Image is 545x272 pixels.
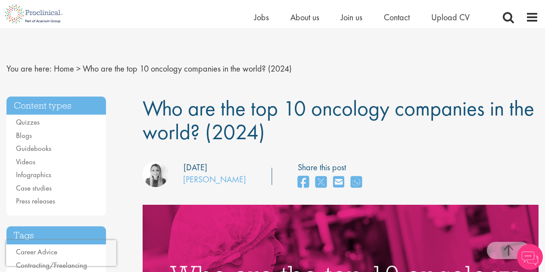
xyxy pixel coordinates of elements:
[333,173,344,192] a: share on email
[16,170,51,179] a: Infographics
[298,161,366,174] label: Share this post
[16,260,87,270] a: Contracting/Freelancing
[16,196,55,206] a: Press releases
[54,63,74,74] a: breadcrumb link
[76,63,81,74] span: >
[384,12,410,23] a: Contact
[6,240,116,266] iframe: reCAPTCHA
[298,173,309,192] a: share on facebook
[315,173,327,192] a: share on twitter
[6,63,52,74] span: You are here:
[290,12,319,23] a: About us
[16,183,52,193] a: Case studies
[16,157,35,166] a: Videos
[16,144,51,153] a: Guidebooks
[351,173,362,192] a: share on whats app
[16,117,40,127] a: Quizzes
[183,174,246,185] a: [PERSON_NAME]
[83,63,292,74] span: Who are the top 10 oncology companies in the world? (2024)
[341,12,362,23] a: Join us
[184,161,207,174] div: [DATE]
[6,97,106,115] h3: Content types
[6,226,106,245] h3: Tags
[431,12,470,23] a: Upload CV
[16,131,32,140] a: Blogs
[254,12,269,23] a: Jobs
[143,161,168,187] img: Hannah Burke
[143,94,534,146] span: Who are the top 10 oncology companies in the world? (2024)
[517,244,543,270] img: Chatbot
